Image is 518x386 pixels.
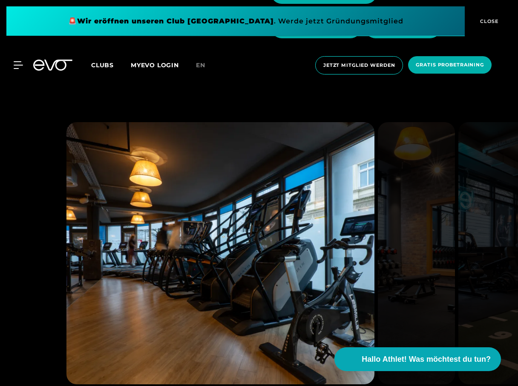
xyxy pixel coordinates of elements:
button: Hallo Athlet! Was möchtest du tun? [334,347,501,371]
span: Jetzt Mitglied werden [323,62,395,69]
img: evofitness [378,122,455,384]
a: Clubs [91,61,131,69]
a: en [196,60,216,70]
span: Clubs [91,61,114,69]
a: Jetzt Mitglied werden [313,56,406,74]
span: Hallo Athlet! Was möchtest du tun? [362,354,491,365]
span: Gratis Probetraining [416,61,484,69]
span: CLOSE [478,17,499,25]
button: CLOSE [465,6,512,36]
a: MYEVO LOGIN [131,61,179,69]
img: evofitness [66,122,374,384]
span: en [196,61,205,69]
a: Gratis Probetraining [406,56,494,74]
